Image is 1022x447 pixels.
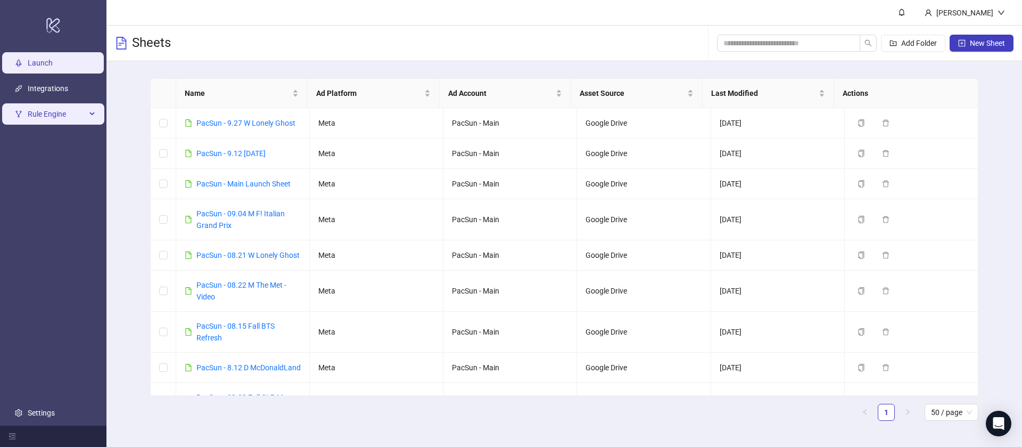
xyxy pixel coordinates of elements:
[580,87,685,99] span: Asset Source
[711,108,845,139] td: [DATE]
[577,169,711,199] td: Google Drive
[882,119,889,127] span: delete
[28,84,68,93] a: Integrations
[862,409,868,415] span: left
[443,139,577,169] td: PacSun - Main
[28,59,53,67] a: Launch
[899,404,916,421] li: Next Page
[185,216,192,223] span: file
[9,433,16,440] span: menu-fold
[185,364,192,371] span: file
[196,393,283,413] a: PacSun - 08.08 Fall CLP M Influencer
[448,87,554,99] span: Ad Account
[882,364,889,371] span: delete
[577,199,711,240] td: Google Drive
[858,328,865,336] span: copy
[711,271,845,312] td: [DATE]
[440,79,571,108] th: Ad Account
[185,287,192,295] span: file
[998,9,1005,17] span: down
[898,9,905,16] span: bell
[310,199,443,240] td: Meta
[925,404,978,421] div: Page Size
[443,383,577,424] td: PacSun - Main
[577,353,711,383] td: Google Drive
[882,251,889,259] span: delete
[15,110,22,118] span: fork
[858,364,865,371] span: copy
[577,383,711,424] td: Google Drive
[310,108,443,139] td: Meta
[858,251,865,259] span: copy
[132,35,171,52] h3: Sheets
[443,108,577,139] td: PacSun - Main
[878,404,894,420] a: 1
[858,287,865,295] span: copy
[443,199,577,240] td: PacSun - Main
[196,363,301,372] a: PacSun - 8.12 D McDonaldLand
[858,216,865,223] span: copy
[115,37,128,50] span: file-text
[970,39,1005,47] span: New Sheet
[882,180,889,188] span: delete
[889,39,897,47] span: folder-add
[858,119,865,127] span: copy
[28,103,86,125] span: Rule Engine
[986,411,1011,436] div: Open Intercom Messenger
[196,251,300,259] a: PacSun - 08.21 W Lonely Ghost
[882,287,889,295] span: delete
[443,169,577,199] td: PacSun - Main
[196,322,275,342] a: PacSun - 08.15 Fall BTS Refresh
[834,79,966,108] th: Actions
[577,312,711,353] td: Google Drive
[185,328,192,336] span: file
[196,119,295,127] a: PacSun - 9.27 W Lonely Ghost
[196,281,286,301] a: PacSun - 08.22 M The Met - Video
[196,149,266,158] a: PacSun - 9.12 [DATE]
[577,139,711,169] td: Google Drive
[711,199,845,240] td: [DATE]
[577,271,711,312] td: Google Drive
[185,150,192,157] span: file
[703,79,834,108] th: Last Modified
[711,312,845,353] td: [DATE]
[711,353,845,383] td: [DATE]
[185,180,192,188] span: file
[881,35,945,52] button: Add Folder
[308,79,439,108] th: Ad Platform
[950,35,1013,52] button: New Sheet
[443,353,577,383] td: PacSun - Main
[185,251,192,259] span: file
[932,7,998,19] div: [PERSON_NAME]
[443,240,577,271] td: PacSun - Main
[28,409,55,417] a: Settings
[856,404,873,421] button: left
[856,404,873,421] li: Previous Page
[443,312,577,353] td: PacSun - Main
[958,39,966,47] span: plus-square
[310,383,443,424] td: Meta
[310,312,443,353] td: Meta
[316,87,422,99] span: Ad Platform
[196,180,291,188] a: PacSun - Main Launch Sheet
[882,328,889,336] span: delete
[711,240,845,271] td: [DATE]
[185,119,192,127] span: file
[310,139,443,169] td: Meta
[882,216,889,223] span: delete
[310,271,443,312] td: Meta
[711,87,817,99] span: Last Modified
[904,409,911,415] span: right
[882,150,889,157] span: delete
[176,79,308,108] th: Name
[443,271,577,312] td: PacSun - Main
[711,169,845,199] td: [DATE]
[901,39,937,47] span: Add Folder
[185,87,290,99] span: Name
[925,9,932,17] span: user
[310,353,443,383] td: Meta
[577,108,711,139] td: Google Drive
[899,404,916,421] button: right
[711,139,845,169] td: [DATE]
[878,404,895,421] li: 1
